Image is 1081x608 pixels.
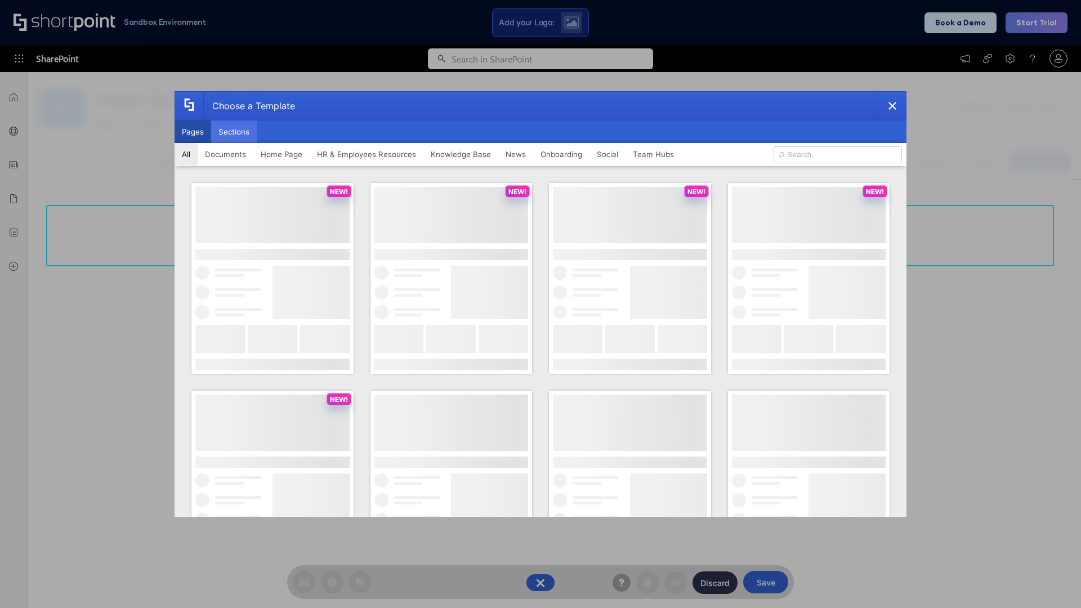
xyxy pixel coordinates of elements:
[175,120,211,143] button: Pages
[626,143,681,166] button: Team Hubs
[211,120,257,143] button: Sections
[330,187,348,196] p: NEW!
[203,92,295,120] div: Choose a Template
[508,187,526,196] p: NEW!
[175,91,906,517] div: template selector
[1025,554,1081,608] iframe: Chat Widget
[533,143,589,166] button: Onboarding
[498,143,533,166] button: News
[330,395,348,404] p: NEW!
[589,143,626,166] button: Social
[253,143,310,166] button: Home Page
[866,187,884,196] p: NEW!
[175,143,198,166] button: All
[423,143,498,166] button: Knowledge Base
[310,143,423,166] button: HR & Employees Resources
[687,187,705,196] p: NEW!
[198,143,253,166] button: Documents
[774,146,902,163] input: Search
